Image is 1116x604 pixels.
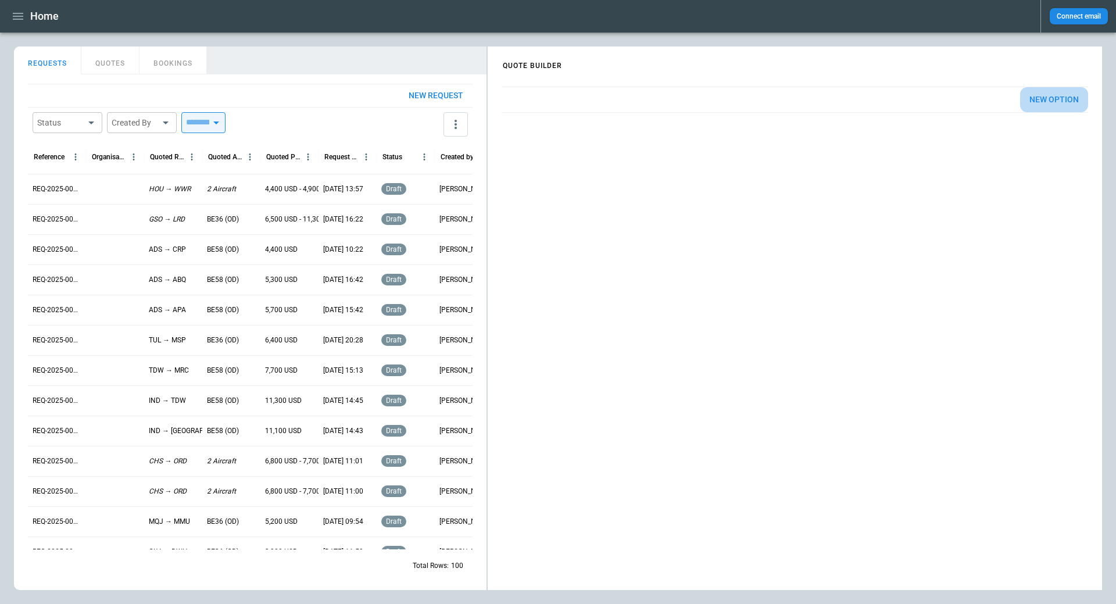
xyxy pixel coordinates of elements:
[207,366,239,376] p: BE58 (OD)
[439,366,488,376] p: [PERSON_NAME]
[384,306,404,314] span: draft
[441,153,474,161] div: Created by
[323,275,363,285] p: [DATE] 16:42
[488,77,1102,122] div: scrollable content
[33,245,81,255] p: REQ-2025-000250
[112,117,158,128] div: Created By
[323,366,363,376] p: [DATE] 15:13
[207,215,239,224] p: BE36 (OD)
[184,149,199,165] button: Quoted Route column menu
[384,245,404,253] span: draft
[323,426,363,436] p: [DATE] 14:43
[399,84,473,107] button: New request
[323,456,363,466] p: [DATE] 11:01
[33,456,81,466] p: REQ-2025-000243
[323,215,363,224] p: [DATE] 16:22
[33,366,81,376] p: REQ-2025-000246
[207,426,239,436] p: BE58 (OD)
[439,517,488,527] p: [PERSON_NAME]
[265,517,298,527] p: 5,200 USD
[149,305,186,315] p: ADS → APA
[37,117,84,128] div: Status
[265,305,298,315] p: 5,700 USD
[382,153,402,161] div: Status
[443,112,468,137] button: more
[323,305,363,315] p: [DATE] 15:42
[14,47,81,74] button: REQUESTS
[323,517,363,527] p: [DATE] 09:54
[417,149,432,165] button: Status column menu
[149,366,189,376] p: TDW → MRC
[384,517,404,526] span: draft
[149,184,191,194] p: HOU → WWR
[384,487,404,495] span: draft
[439,305,488,315] p: [PERSON_NAME]
[242,149,257,165] button: Quoted Aircraft column menu
[384,215,404,223] span: draft
[266,153,301,161] div: Quoted Price
[149,335,186,345] p: TUL → MSP
[451,561,463,571] p: 100
[384,276,404,284] span: draft
[265,396,302,406] p: 11,300 USD
[207,184,236,194] p: 2 Aircraft
[265,184,335,194] p: 4,400 USD - 4,900 USD
[323,487,363,496] p: [DATE] 11:00
[489,49,576,76] h4: QUOTE BUILDER
[30,9,59,23] h1: Home
[207,305,239,315] p: BE58 (OD)
[384,396,404,405] span: draft
[384,366,404,374] span: draft
[207,245,239,255] p: BE58 (OD)
[207,275,239,285] p: BE58 (OD)
[149,275,186,285] p: ADS → ABQ
[323,335,363,345] p: [DATE] 20:28
[33,305,81,315] p: REQ-2025-000248
[323,245,363,255] p: [DATE] 10:22
[68,149,83,165] button: Reference column menu
[413,561,449,571] p: Total Rows:
[33,215,81,224] p: REQ-2025-000251
[139,47,207,74] button: BOOKINGS
[81,47,139,74] button: QUOTES
[92,153,126,161] div: Organisation
[207,335,239,345] p: BE36 (OD)
[1020,87,1088,112] button: New Option
[323,184,363,194] p: [DATE] 13:57
[149,245,186,255] p: ADS → CRP
[126,149,141,165] button: Organisation column menu
[149,456,187,466] p: CHS → ORD
[265,215,339,224] p: 6,500 USD - 11,300 USD
[149,517,190,527] p: MQJ → MMU
[207,517,239,527] p: BE36 (OD)
[150,153,184,161] div: Quoted Route
[384,457,404,465] span: draft
[207,487,236,496] p: 2 Aircraft
[265,456,335,466] p: 6,800 USD - 7,700 USD
[265,335,298,345] p: 6,400 USD
[149,396,186,406] p: IND → TDW
[324,153,359,161] div: Request Created At (UTC-05:00)
[439,245,488,255] p: [PERSON_NAME]
[149,426,238,436] p: IND → [GEOGRAPHIC_DATA]
[265,487,335,496] p: 6,800 USD - 7,700 USD
[301,149,316,165] button: Quoted Price column menu
[1050,8,1108,24] button: Connect email
[384,336,404,344] span: draft
[384,427,404,435] span: draft
[207,456,236,466] p: 2 Aircraft
[439,335,488,345] p: [PERSON_NAME]
[33,184,81,194] p: REQ-2025-000252
[34,153,65,161] div: Reference
[265,426,302,436] p: 11,100 USD
[439,396,488,406] p: [PERSON_NAME]
[33,487,81,496] p: REQ-2025-000242
[33,517,81,527] p: REQ-2025-000241
[265,245,298,255] p: 4,400 USD
[33,426,81,436] p: REQ-2025-000244
[439,487,488,496] p: [PERSON_NAME]
[323,396,363,406] p: [DATE] 14:45
[33,275,81,285] p: REQ-2025-000249
[149,487,187,496] p: CHS → ORD
[384,185,404,193] span: draft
